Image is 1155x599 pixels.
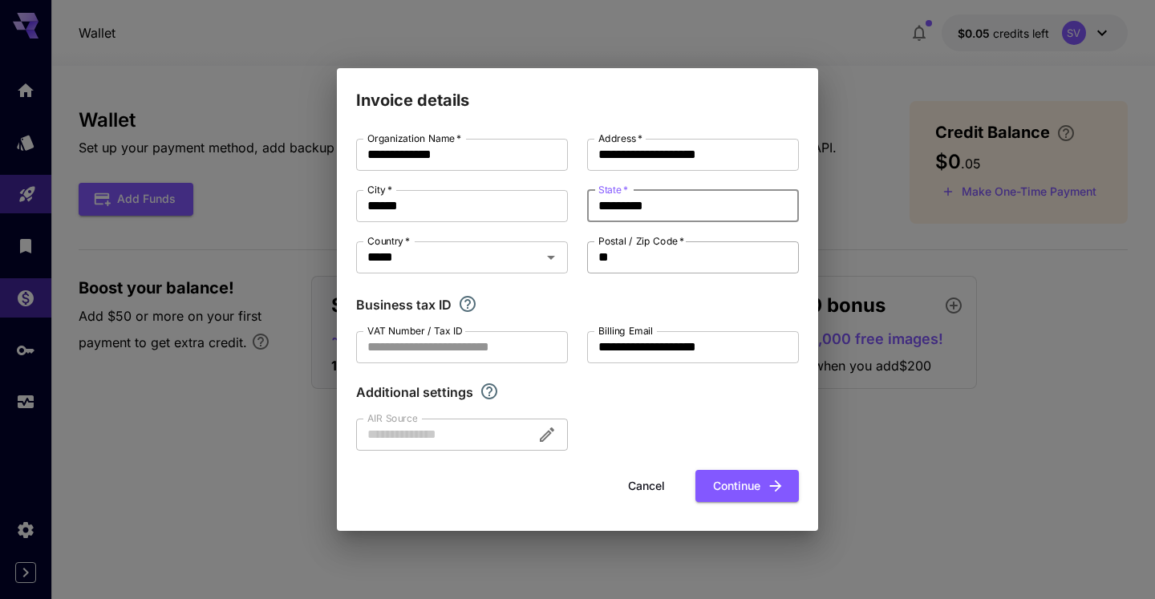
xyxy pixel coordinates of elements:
[356,295,452,314] p: Business tax ID
[598,132,642,145] label: Address
[367,411,417,425] label: AIR Source
[367,324,463,338] label: VAT Number / Tax ID
[610,470,683,503] button: Cancel
[480,382,499,401] svg: Explore additional customization settings
[598,183,628,196] label: State
[337,68,818,113] h2: Invoice details
[598,324,653,338] label: Billing Email
[695,470,799,503] button: Continue
[458,294,477,314] svg: If you are a business tax registrant, please enter your business tax ID here.
[356,382,473,402] p: Additional settings
[540,246,562,269] button: Open
[598,234,684,248] label: Postal / Zip Code
[367,132,461,145] label: Organization Name
[367,234,410,248] label: Country
[367,183,392,196] label: City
